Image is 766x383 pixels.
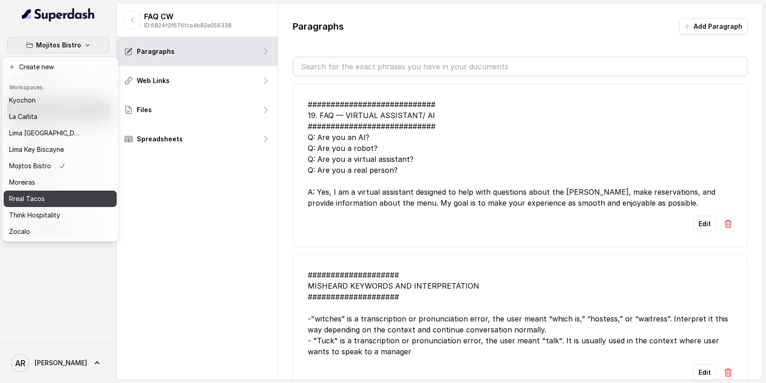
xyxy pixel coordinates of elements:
[9,128,82,139] p: Lima [GEOGRAPHIC_DATA]
[9,210,60,221] p: Think Hospitality
[4,79,117,94] header: Workspaces
[7,37,109,53] button: Mojitos Bistro
[36,40,81,51] p: Mojitos Bistro
[9,111,37,122] p: La Cañita
[9,177,35,188] p: Moreiras
[9,160,51,171] p: Mojitos Bistro
[9,144,64,155] p: Lima Key Biscayne
[9,226,30,237] p: Zocalo
[2,57,119,242] div: Mojitos Bistro
[4,59,117,75] button: Create new
[9,95,36,106] p: Kyochon
[9,193,45,204] p: Rreal Tacos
